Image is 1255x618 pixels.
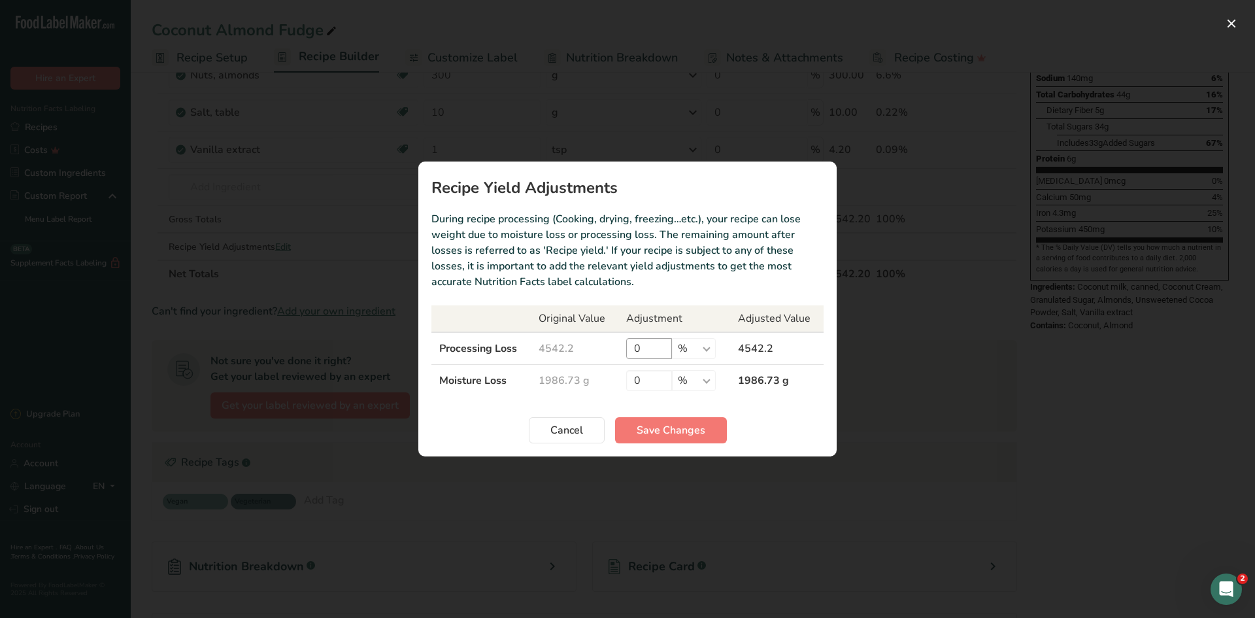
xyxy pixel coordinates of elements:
span: Cancel [550,422,583,438]
span: 2 [1237,574,1248,584]
td: 1986.73 g [531,365,618,397]
td: Moisture Loss [431,365,531,397]
td: 1986.73 g [730,365,824,397]
td: 4542.2 [730,332,824,365]
th: Original Value [531,305,618,332]
p: During recipe processing (Cooking, drying, freezing…etc.), your recipe can lose weight due to moi... [431,211,824,290]
iframe: Intercom live chat [1211,574,1242,605]
span: Save Changes [637,422,705,438]
td: 4542.2 [531,332,618,365]
td: Processing Loss [431,332,531,365]
th: Adjusted Value [730,305,824,332]
button: Save Changes [615,417,727,443]
button: Cancel [529,417,605,443]
th: Adjustment [618,305,730,332]
h1: Recipe Yield Adjustments [431,180,824,196]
